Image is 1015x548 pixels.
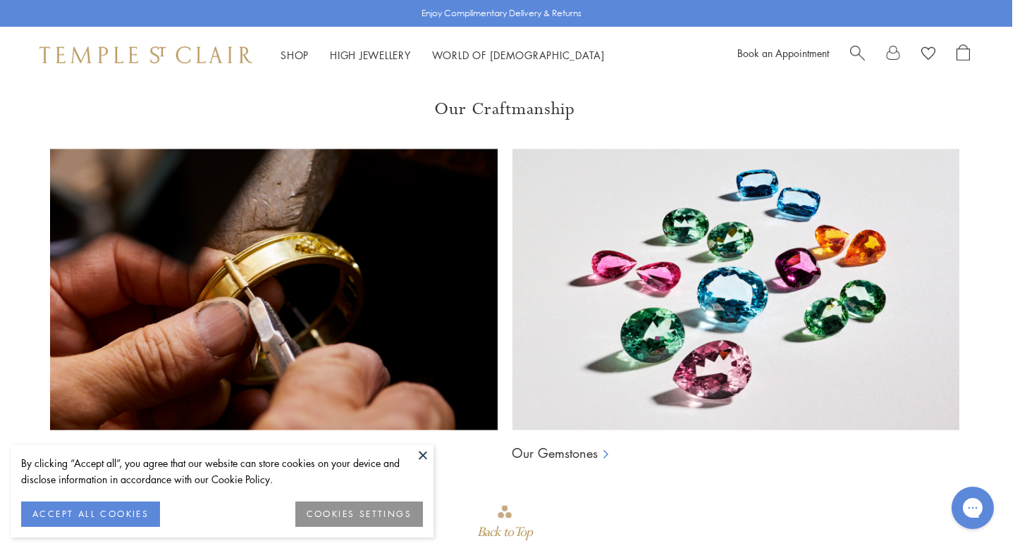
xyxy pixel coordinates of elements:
[281,48,309,62] a: ShopShop
[512,444,598,461] a: Our Gemstones
[850,44,865,66] a: Search
[50,98,959,120] h3: Our Craftmanship
[21,455,423,487] div: By clicking “Accept all”, you agree that our website can store cookies on your device and disclos...
[281,46,605,64] nav: Main navigation
[956,44,970,66] a: Open Shopping Bag
[330,48,411,62] a: High JewelleryHigh Jewellery
[945,482,1001,534] iframe: Gorgias live chat messenger
[432,48,605,62] a: World of [DEMOGRAPHIC_DATA]World of [DEMOGRAPHIC_DATA]
[477,504,532,545] div: Go to top
[737,46,829,60] a: Book an Appointment
[422,6,582,20] p: Enjoy Complimentary Delivery & Returns
[39,46,252,63] img: Temple St. Clair
[921,44,935,66] a: View Wishlist
[21,502,160,527] button: ACCEPT ALL COOKIES
[50,149,498,430] img: Ball Chains
[477,520,532,545] div: Back to Top
[295,502,423,527] button: COOKIES SETTINGS
[512,149,959,430] img: Ball Chains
